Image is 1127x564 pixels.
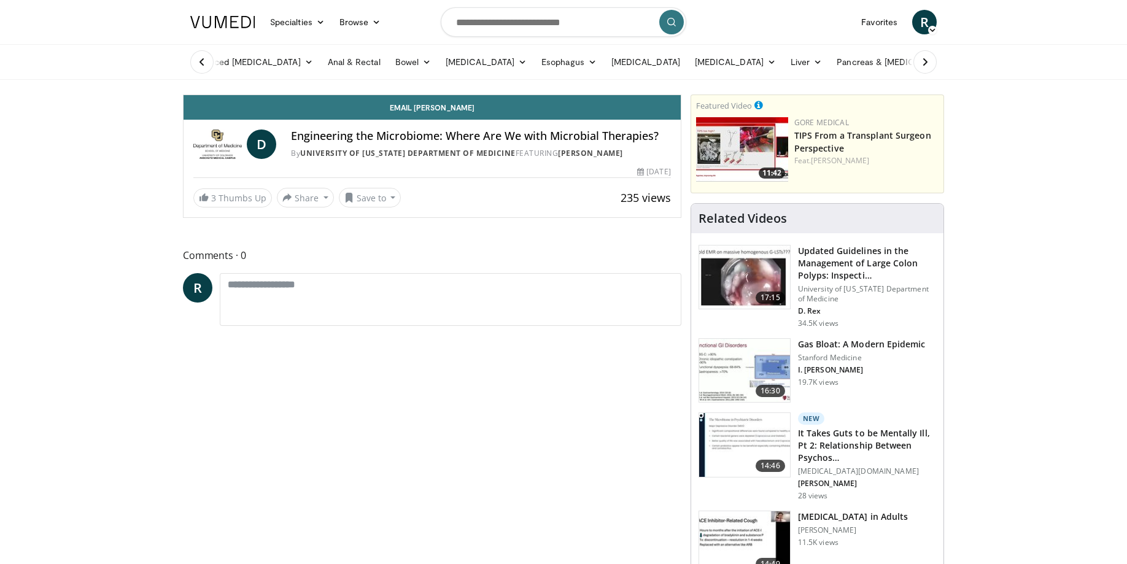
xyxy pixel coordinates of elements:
[699,245,790,309] img: dfcfcb0d-b871-4e1a-9f0c-9f64970f7dd8.150x105_q85_crop-smart_upscale.jpg
[811,155,869,166] a: [PERSON_NAME]
[756,460,785,472] span: 14:46
[699,245,936,328] a: 17:15 Updated Guidelines in the Management of Large Colon Polyps: Inspecti… University of [US_STA...
[696,100,752,111] small: Featured Video
[699,413,790,477] img: 45d9ed29-37ad-44fa-b6cc-1065f856441c.150x105_q85_crop-smart_upscale.jpg
[794,117,849,128] a: Gore Medical
[441,7,686,37] input: Search topics, interventions
[696,117,788,182] img: 4003d3dc-4d84-4588-a4af-bb6b84f49ae6.150x105_q85_crop-smart_upscale.jpg
[798,511,908,523] h3: [MEDICAL_DATA] in Adults
[798,412,825,425] p: New
[332,10,389,34] a: Browse
[211,192,216,204] span: 3
[798,365,926,375] p: I. [PERSON_NAME]
[798,284,936,304] p: University of [US_STATE] Department of Medicine
[339,188,401,207] button: Save to
[798,377,838,387] p: 19.7K views
[193,188,272,207] a: 3 Thumbs Up
[798,427,936,464] h3: It Takes Guts to be Mentally Ill, Pt 2: Relationship Between Psychos…
[783,50,829,74] a: Liver
[798,245,936,282] h3: Updated Guidelines in the Management of Large Colon Polyps: Inspecti…
[621,190,671,205] span: 235 views
[798,353,926,363] p: Stanford Medicine
[798,319,838,328] p: 34.5K views
[291,129,670,143] h4: Engineering the Microbiome: Where Are We with Microbial Therapies?
[798,525,908,535] p: [PERSON_NAME]
[798,466,936,476] p: [MEDICAL_DATA][DOMAIN_NAME]
[438,50,534,74] a: [MEDICAL_DATA]
[183,50,320,74] a: Advanced [MEDICAL_DATA]
[696,117,788,182] a: 11:42
[263,10,332,34] a: Specialties
[388,50,438,74] a: Bowel
[798,479,936,489] p: [PERSON_NAME]
[534,50,604,74] a: Esophagus
[193,129,242,159] img: University of Colorado Department of Medicine
[190,16,255,28] img: VuMedi Logo
[558,148,623,158] a: [PERSON_NAME]
[699,339,790,403] img: 480ec31d-e3c1-475b-8289-0a0659db689a.150x105_q85_crop-smart_upscale.jpg
[699,211,787,226] h4: Related Videos
[798,338,926,350] h3: Gas Bloat: A Modern Epidemic
[291,148,670,159] div: By FEATURING
[604,50,687,74] a: [MEDICAL_DATA]
[798,306,936,316] p: D. Rex
[699,338,936,403] a: 16:30 Gas Bloat: A Modern Epidemic Stanford Medicine I. [PERSON_NAME] 19.7K views
[183,273,212,303] a: R
[759,168,785,179] span: 11:42
[637,166,670,177] div: [DATE]
[184,95,681,120] a: Email [PERSON_NAME]
[300,148,516,158] a: University of [US_STATE] Department of Medicine
[798,538,838,547] p: 11.5K views
[687,50,783,74] a: [MEDICAL_DATA]
[854,10,905,34] a: Favorites
[183,247,681,263] span: Comments 0
[912,10,937,34] a: R
[829,50,973,74] a: Pancreas & [MEDICAL_DATA]
[320,50,388,74] a: Anal & Rectal
[756,292,785,304] span: 17:15
[699,412,936,501] a: 14:46 New It Takes Guts to be Mentally Ill, Pt 2: Relationship Between Psychos… [MEDICAL_DATA][DO...
[794,129,931,154] a: TIPS From a Transplant Surgeon Perspective
[756,385,785,397] span: 16:30
[798,491,828,501] p: 28 views
[794,155,939,166] div: Feat.
[247,129,276,159] a: D
[277,188,334,207] button: Share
